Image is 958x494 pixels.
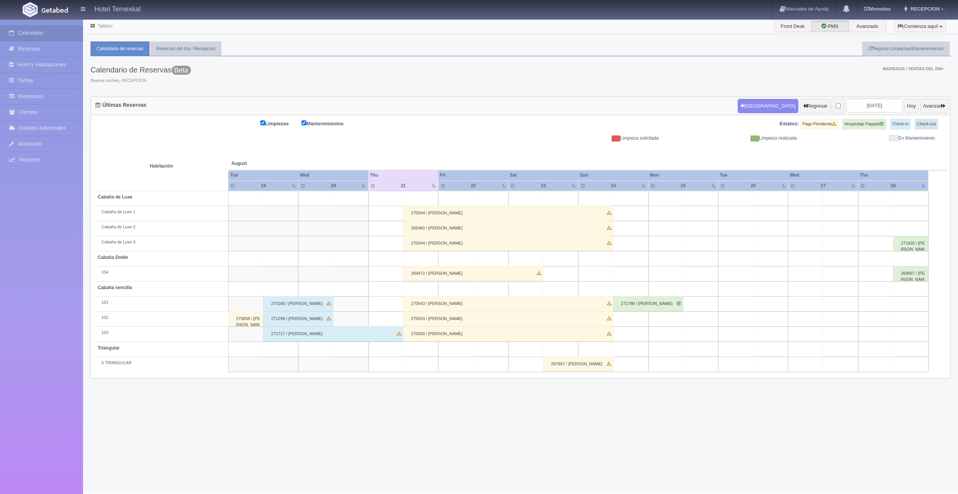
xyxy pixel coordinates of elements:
label: Limpiezas [260,119,300,128]
img: Getabed [42,7,68,13]
div: Cabaña de Luxe 1 [98,209,225,215]
b: Cabaña sencilla [98,285,132,290]
label: Pago Pendiente [800,119,838,129]
div: 27 [812,183,834,189]
button: Regresar [800,99,830,113]
span: Ingresos / Ventas del día [883,66,944,71]
div: 270544 / [PERSON_NAME] [403,206,614,221]
span: Beta [172,66,191,75]
button: ¡Comienza aquí! [894,21,946,32]
div: 101 [98,300,225,306]
div: 270543 / [PERSON_NAME] [403,296,614,311]
th: Tue [718,170,788,180]
label: PMS [811,21,849,32]
th: Sun [578,170,648,180]
label: Front Desk [774,21,812,32]
div: 104 [98,269,225,275]
th: Tue [228,170,298,180]
a: Reporte Limpiezas/Mantenimientos [862,42,950,56]
span: August [231,160,365,167]
div: 269007 / [PERSON_NAME] [PERSON_NAME] [893,266,928,281]
div: 24 [602,183,624,189]
label: Check-in [890,119,911,129]
label: Hospedaje Pagado [842,119,886,129]
b: Cabaña de Luxe [98,194,132,200]
div: Cabaña de Luxe 2 [98,224,225,230]
button: Hoy [904,99,919,113]
label: Avanzado [849,21,886,32]
div: 23 [532,183,554,189]
div: 5 TRIANGULAR [98,360,225,366]
div: Cabaña de Luxe 3 [98,239,225,245]
a: Tablero [98,23,112,29]
th: Thu [368,170,438,180]
div: 28 [882,183,904,189]
strong: Habitación [150,163,173,169]
div: 269472 / [PERSON_NAME] [403,266,543,281]
b: Monedas [864,6,890,12]
div: 103 [98,330,225,336]
div: Limpieza realizada [664,135,803,142]
label: Estatus: [780,120,799,128]
div: 19 [252,183,274,189]
div: 266460 / [PERSON_NAME] [403,221,614,236]
div: 270543 / [PERSON_NAME] [403,311,614,326]
th: Wed [788,170,858,180]
a: Reservas del día / Recepción [150,42,221,56]
th: Fri [438,170,508,180]
div: 25 [672,183,694,189]
h3: Calendario de Reservas [91,66,191,74]
label: Mantenimientos [301,119,355,128]
div: 270550 / [PERSON_NAME] [403,326,614,342]
div: 26 [742,183,764,189]
h4: Hotel Temexkal [94,4,141,13]
span: Buenas noches, RECEPCION. [91,78,191,84]
th: Thu [858,170,928,180]
div: 102 [98,315,225,321]
div: 20 [322,183,344,189]
th: Sat [508,170,578,180]
div: Limpieza solicitada [526,135,664,142]
b: Triangular [98,345,120,351]
div: 271717 / [PERSON_NAME] [263,326,403,342]
div: En Mantenimiento [803,135,941,142]
div: 270544 / [PERSON_NAME] [403,236,614,251]
div: 271788 / [PERSON_NAME] [613,296,683,311]
input: Mantenimientos [301,120,306,125]
div: 21 [392,183,414,189]
th: Wed [298,170,368,180]
span: RECEPCION [909,6,940,12]
div: 267697 / [PERSON_NAME] [543,357,613,372]
button: [GEOGRAPHIC_DATA] [738,99,798,113]
div: 271299 / [PERSON_NAME] [263,311,333,326]
div: 270858 / [PERSON_NAME] [228,311,264,326]
a: Calendario de reservas [91,42,149,56]
img: Getabed [23,2,38,17]
h4: Últimas Reservas [95,102,146,108]
b: Cabaña Doble [98,255,128,260]
button: Avanzar [920,99,949,113]
th: Mon [648,170,718,180]
input: Limpiezas [260,120,265,125]
div: 271626 / [PERSON_NAME] [893,236,928,251]
label: Check-out [915,119,938,129]
div: 22 [462,183,484,189]
div: 270180 / [PERSON_NAME] [263,296,333,311]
